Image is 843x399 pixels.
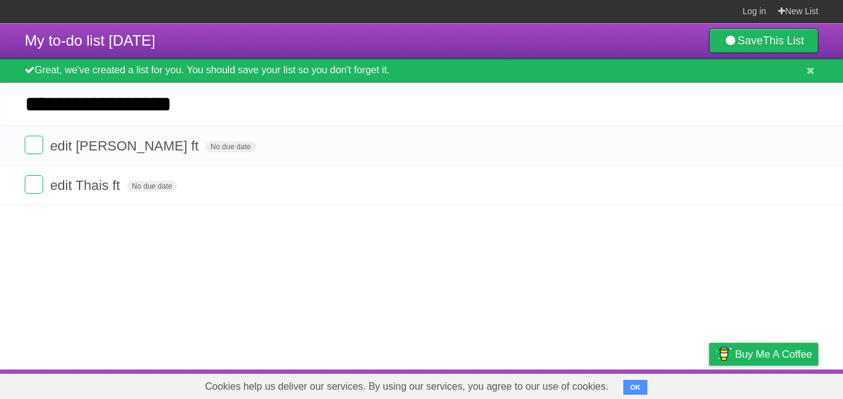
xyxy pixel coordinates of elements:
[50,178,123,193] span: edit Thais ft
[693,372,725,396] a: Privacy
[715,343,732,364] img: Buy me a coffee
[50,138,202,154] span: edit [PERSON_NAME] ft
[127,181,177,192] span: No due date
[25,32,156,49] span: My to-do list [DATE]
[206,141,255,152] span: No due date
[651,372,678,396] a: Terms
[623,380,647,395] button: OK
[741,372,818,396] a: Suggest a feature
[709,28,818,53] a: SaveThis List
[25,175,43,194] label: Done
[763,35,804,47] b: This List
[709,343,818,366] a: Buy me a coffee
[735,343,812,365] span: Buy me a coffee
[545,372,571,396] a: About
[25,136,43,154] label: Done
[586,372,636,396] a: Developers
[193,374,621,399] span: Cookies help us deliver our services. By using our services, you agree to our use of cookies.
